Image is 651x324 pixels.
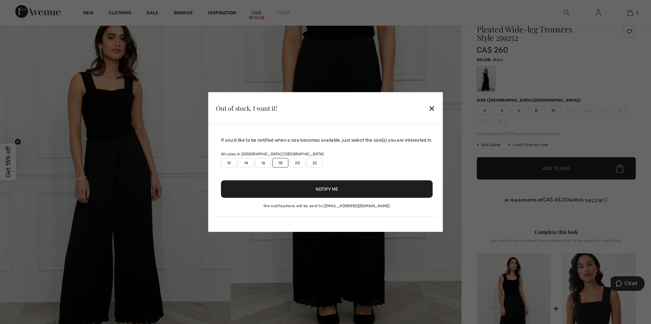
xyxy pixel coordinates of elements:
button: Notify Me [221,180,433,198]
div: the notifications will be sent to [EMAIL_ADDRESS][DOMAIN_NAME] [221,203,433,209]
span: Chat [14,4,27,10]
div: All sizes in [GEOGRAPHIC_DATA]/[GEOGRAPHIC_DATA] [221,151,433,157]
div: ✕ [428,101,435,115]
label: 22 [307,158,323,168]
label: 20 [290,158,305,168]
label: 18 [272,158,288,168]
div: Out of stock. I want it! [216,105,277,111]
label: 12 [221,158,237,168]
label: 14 [238,158,254,168]
div: If you'd like to be notified when a size becomes available, just select the size(s) you are inter... [221,137,433,144]
label: 16 [255,158,271,168]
